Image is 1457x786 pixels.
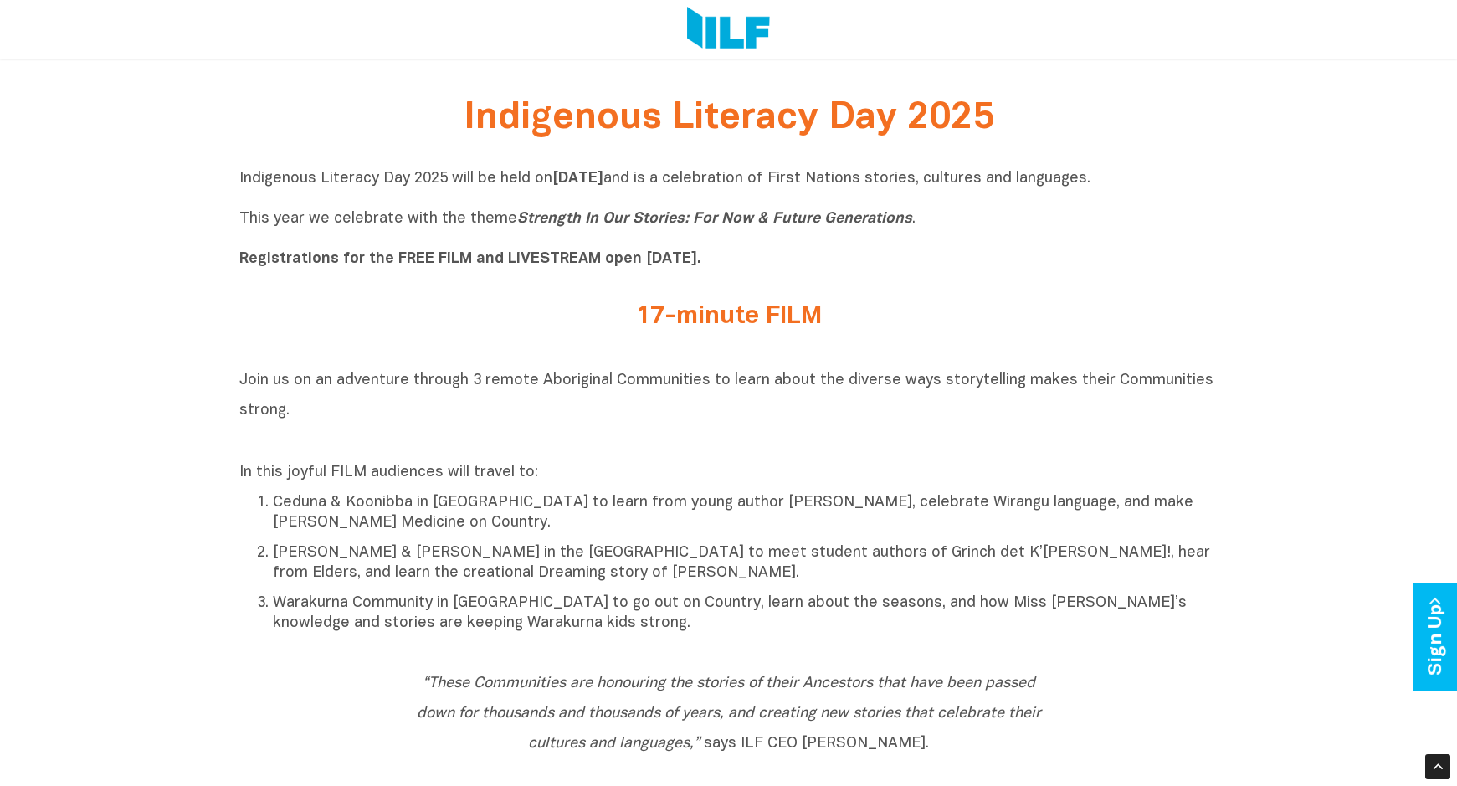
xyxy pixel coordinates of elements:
span: says ILF CEO [PERSON_NAME]. [417,676,1041,751]
span: Join us on an adventure through 3 remote Aboriginal Communities to learn about the diverse ways s... [239,373,1213,418]
p: [PERSON_NAME] & [PERSON_NAME] in the [GEOGRAPHIC_DATA] to meet student authors of Grinch det K’[P... [273,543,1218,583]
div: Scroll Back to Top [1425,754,1450,779]
h2: 17-minute FILM [415,303,1043,331]
i: “These Communities are honouring the stories of their Ancestors that have been passed down for th... [417,676,1041,751]
span: Indigenous Literacy Day 2025 [464,101,994,136]
p: Warakurna Community in [GEOGRAPHIC_DATA] to go out on Country, learn about the seasons, and how M... [273,593,1218,634]
b: [DATE] [552,172,603,186]
p: In this joyful FILM audiences will travel to: [239,463,1218,483]
img: Logo [687,7,770,52]
i: Strength In Our Stories: For Now & Future Generations [517,212,912,226]
p: Ceduna & Koonibba in [GEOGRAPHIC_DATA] to learn from young author [PERSON_NAME], celebrate Wirang... [273,493,1218,533]
p: Indigenous Literacy Day 2025 will be held on and is a celebration of First Nations stories, cultu... [239,169,1218,270]
b: Registrations for the FREE FILM and LIVESTREAM open [DATE]. [239,252,701,266]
